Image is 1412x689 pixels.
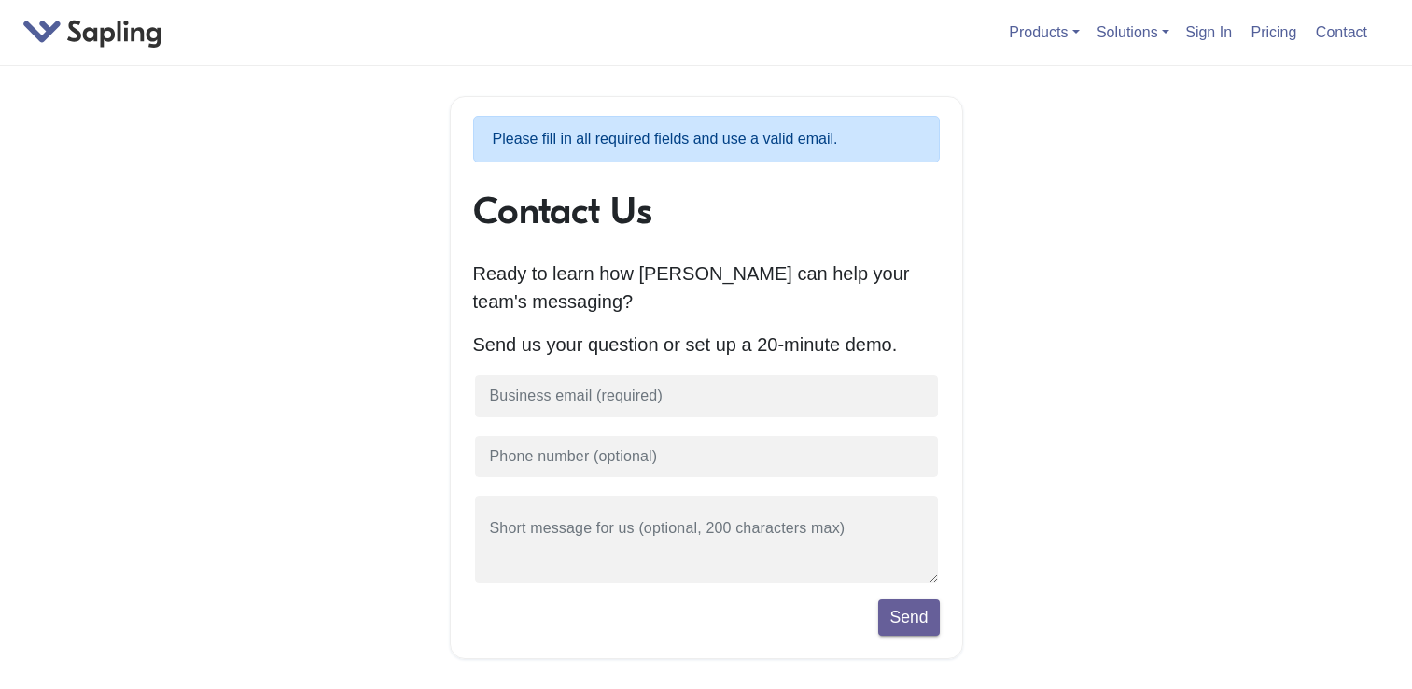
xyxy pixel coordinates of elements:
a: Products [1009,24,1079,40]
p: Please fill in all required fields and use a valid email. [473,116,940,162]
a: Solutions [1097,24,1169,40]
p: Ready to learn how [PERSON_NAME] can help your team's messaging? [473,260,940,316]
a: Pricing [1244,17,1305,48]
input: Phone number (optional) [473,434,940,480]
p: Send us your question or set up a 20-minute demo. [473,330,940,359]
a: Contact [1308,17,1375,48]
h1: Contact Us [473,189,940,233]
input: Business email (required) [473,373,940,419]
a: Sign In [1178,17,1239,48]
button: Send [878,599,939,635]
